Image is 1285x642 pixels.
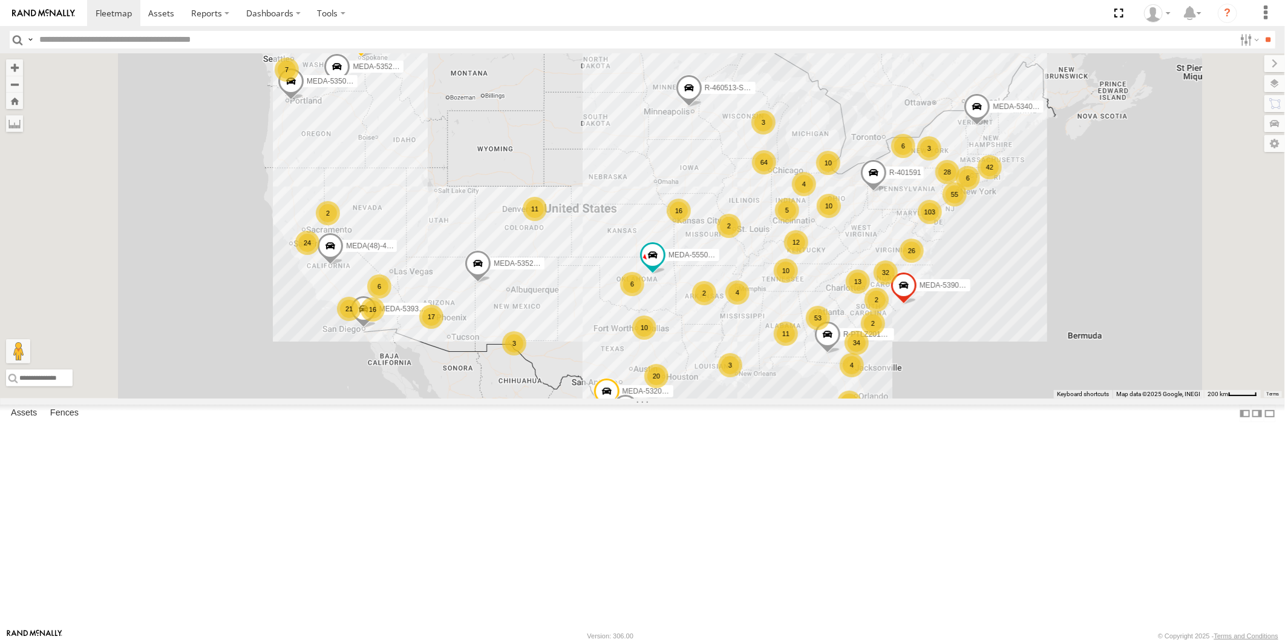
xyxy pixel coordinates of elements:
[25,31,35,48] label: Search Query
[935,160,960,184] div: 28
[816,151,840,175] div: 10
[620,272,644,296] div: 6
[632,316,656,340] div: 10
[361,297,385,322] div: 16
[751,110,776,134] div: 3
[792,172,816,196] div: 4
[316,201,340,225] div: 2
[918,200,942,224] div: 103
[774,259,798,283] div: 10
[1264,135,1285,152] label: Map Settings
[494,259,556,268] span: MEDA-535213-Roll
[1267,392,1280,397] a: Terms (opens in new tab)
[6,76,23,93] button: Zoom out
[837,391,862,415] div: 80
[692,281,716,305] div: 2
[502,331,526,356] div: 3
[874,260,898,285] div: 32
[6,59,23,76] button: Zoom in
[1057,390,1109,399] button: Keyboard shortcuts
[1208,391,1228,397] span: 200 km
[861,311,885,336] div: 2
[367,274,391,299] div: 6
[1239,405,1251,422] label: Dock Summary Table to the Left
[891,134,915,158] div: 6
[6,339,30,363] button: Drag Pegman onto the map to open Street View
[7,630,62,642] a: Visit our Website
[993,102,1055,111] span: MEDA-534010-Roll
[843,331,915,339] span: R-PTLZ201594-Swing
[275,58,299,82] div: 7
[44,405,85,422] label: Fences
[865,288,889,312] div: 2
[6,93,23,109] button: Zoom Home
[667,199,691,223] div: 16
[920,281,982,290] span: MEDA-539001-Roll
[978,155,1002,179] div: 42
[1214,632,1278,640] a: Terms and Conditions
[1235,31,1261,48] label: Search Filter Options
[840,353,864,377] div: 4
[817,194,841,218] div: 10
[1251,405,1263,422] label: Dock Summary Table to the Right
[419,305,443,329] div: 17
[1204,390,1261,399] button: Map Scale: 200 km per 44 pixels
[346,242,422,250] span: MEDA(48)-484405-Roll
[1158,632,1278,640] div: © Copyright 2025 -
[623,387,685,395] span: MEDA-532007-Roll
[917,136,941,160] div: 3
[1140,4,1175,22] div: Jennifer Albro
[353,62,415,71] span: MEDA-535216-Roll
[644,364,669,388] div: 20
[900,239,924,263] div: 26
[6,115,23,132] label: Measure
[956,166,980,190] div: 6
[725,280,750,305] div: 4
[379,305,442,314] span: MEDA-539303-Roll
[1264,405,1276,422] label: Hide Summary Table
[705,84,759,92] span: R-460513-Swing
[1116,391,1200,397] span: Map data ©2025 Google, INEGI
[295,231,319,255] div: 24
[752,150,776,174] div: 64
[775,198,799,222] div: 5
[12,9,75,18] img: rand-logo.svg
[587,632,633,640] div: Version: 306.00
[669,251,731,259] span: MEDA-555001-Roll
[806,306,830,330] div: 53
[337,297,361,321] div: 21
[889,168,921,177] span: R-401591
[845,331,869,355] div: 34
[523,197,547,221] div: 11
[718,353,742,377] div: 3
[717,214,741,238] div: 2
[846,270,870,294] div: 13
[774,322,798,346] div: 11
[307,77,369,85] span: MEDA-535014-Roll
[5,405,43,422] label: Assets
[1218,4,1237,23] i: ?
[784,230,808,254] div: 12
[943,182,967,207] div: 55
